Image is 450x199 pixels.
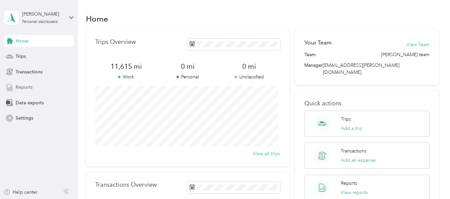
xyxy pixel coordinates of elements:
[16,53,26,60] span: Trips
[4,189,37,196] button: Help center
[16,99,44,106] span: Data exports
[16,68,42,75] span: Transactions
[381,51,429,58] span: [PERSON_NAME] team
[157,73,218,80] p: Personal
[218,62,280,71] span: 0 mi
[304,39,332,47] h2: Your Team
[16,115,33,122] span: Settings
[95,62,157,71] span: 11,615 mi
[304,62,323,76] span: Manager
[95,39,136,46] p: Trips Overview
[22,11,64,18] div: [PERSON_NAME]
[341,125,362,132] button: Add a trip
[16,84,33,91] span: Reports
[16,38,29,45] span: Home
[304,51,316,58] span: Team
[86,15,108,22] h1: Home
[341,189,368,196] button: View reports
[413,162,450,199] iframe: Everlance-gr Chat Button Frame
[157,62,218,71] span: 0 mi
[341,148,366,154] p: Transactions
[341,180,357,187] p: Reports
[341,157,376,164] button: Add an expense
[304,100,429,107] p: Quick actions
[341,116,351,123] p: Trips
[95,73,157,80] p: Work
[95,181,157,188] p: Transactions Overview
[253,150,280,157] button: View all trips
[22,20,58,24] div: Personal dashboard
[218,73,280,80] p: Unclassified
[323,62,400,75] span: [EMAIL_ADDRESS][PERSON_NAME][DOMAIN_NAME]
[407,41,429,48] button: View Team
